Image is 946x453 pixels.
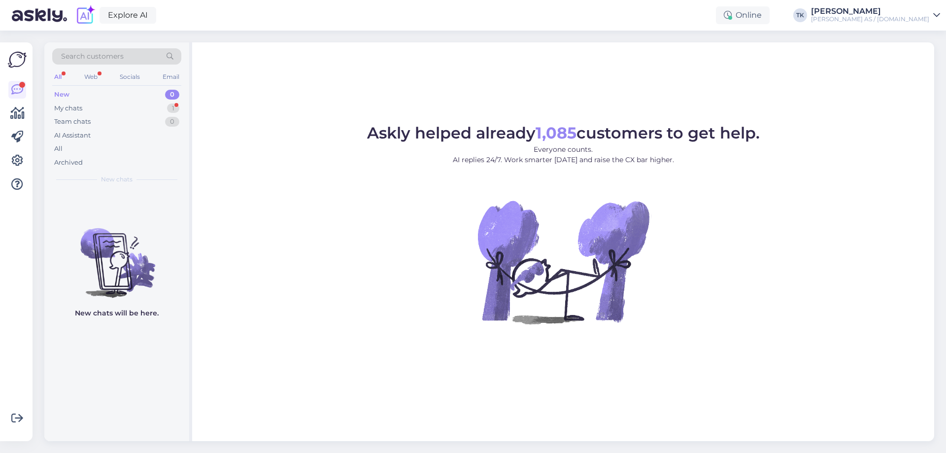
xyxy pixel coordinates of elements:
div: Team chats [54,117,91,127]
a: Explore AI [100,7,156,24]
div: [PERSON_NAME] [811,7,929,15]
div: Web [82,70,100,83]
div: My chats [54,104,82,113]
div: [PERSON_NAME] AS / [DOMAIN_NAME] [811,15,929,23]
div: All [52,70,64,83]
div: Online [716,6,770,24]
img: No Chat active [474,173,652,350]
div: TK [793,8,807,22]
div: 1 [167,104,179,113]
p: New chats will be here. [75,308,159,318]
div: 0 [165,90,179,100]
img: No chats [44,210,189,299]
span: Askly helped already customers to get help. [367,123,760,142]
b: 1,085 [536,123,576,142]
p: Everyone counts. AI replies 24/7. Work smarter [DATE] and raise the CX bar higher. [367,144,760,165]
a: [PERSON_NAME][PERSON_NAME] AS / [DOMAIN_NAME] [811,7,940,23]
div: Archived [54,158,83,168]
img: Askly Logo [8,50,27,69]
div: Socials [118,70,142,83]
span: Search customers [61,51,124,62]
div: 0 [165,117,179,127]
div: Email [161,70,181,83]
div: All [54,144,63,154]
span: New chats [101,175,133,184]
div: AI Assistant [54,131,91,140]
div: New [54,90,69,100]
img: explore-ai [75,5,96,26]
